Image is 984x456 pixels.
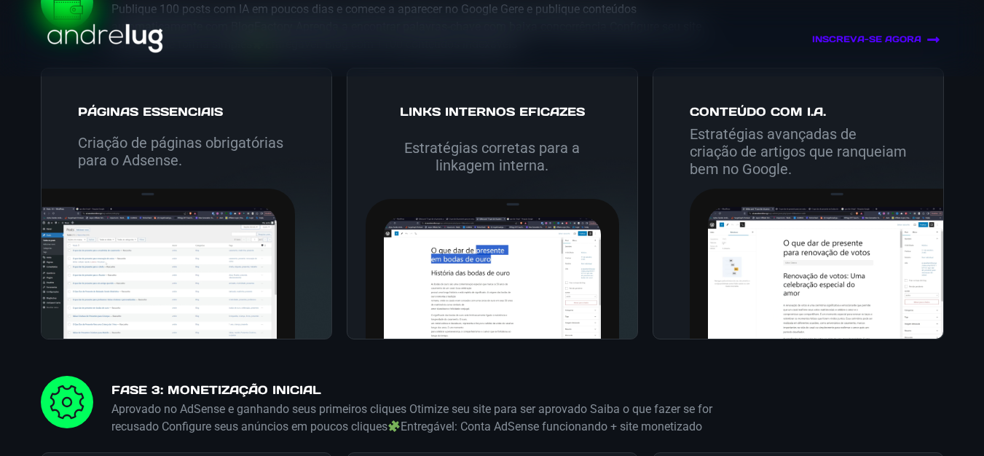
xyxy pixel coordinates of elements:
p: Criação de páginas obrigatórias para o Adsense. [78,134,295,169]
a: INSCREVA-SE AGORA [669,33,940,47]
h4: FASE 3: Monetização Inicial [111,383,718,401]
p: Estratégias avançadas de criação de artigos que ranqueiam bem no Google. [690,125,907,178]
h2: Páginas Essenciais [78,105,295,118]
p: Estratégias corretas para a linkagem interna. [384,139,601,174]
h2: Links Internos Eficazes [384,105,601,118]
img: 🧩 [388,420,400,432]
h2: Conteúdo com I.A. [690,105,907,118]
p: Aprovado no AdSense e ganhando seus primeiros cliques Otimize seu site para ser aprovado Saiba o ... [111,401,718,436]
